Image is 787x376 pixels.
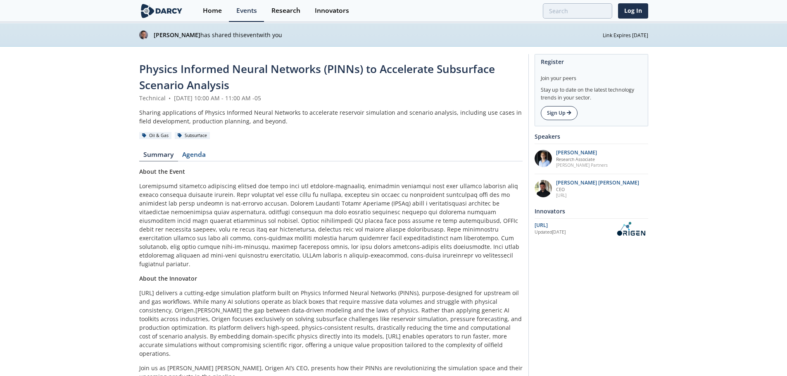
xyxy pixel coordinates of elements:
[139,274,197,282] strong: About the Innovator
[167,94,172,102] span: •
[139,108,523,125] div: Sharing applications of Physics Informed Neural Networks to accelerate reservoir simulation and s...
[618,3,648,19] a: Log In
[535,204,648,218] div: Innovators
[154,31,200,39] strong: [PERSON_NAME]
[541,54,642,69] div: Register
[139,289,523,358] p: [URL] delivers a cutting-edge simulation platform built on Physics Informed Neural Networks (PINN...
[543,3,612,19] input: Advanced Search
[315,7,349,14] div: Innovators
[541,69,642,82] div: Join your peers
[139,4,184,18] img: logo-wide.svg
[236,7,257,14] div: Events
[613,222,648,236] img: OriGen.AI
[535,222,648,236] a: [URL] Updated[DATE] OriGen.AI
[535,129,648,144] div: Speakers
[556,192,639,198] p: [URL]
[139,132,172,140] div: Oil & Gas
[535,222,613,229] div: [URL]
[139,31,148,39] img: b519afcd-38bb-4c85-b38e-bbd73bfb3a9c
[556,156,608,162] p: Research Associate
[535,229,613,236] div: Updated [DATE]
[139,61,495,92] span: Physics Informed Neural Networks (PINNs) to Accelerate Subsurface Scenario Analysis
[535,180,552,197] img: 20112e9a-1f67-404a-878c-a26f1c79f5da
[541,106,578,120] a: Sign Up
[139,94,523,102] div: Technical [DATE] 10:00 AM - 11:00 AM -05
[556,150,608,156] p: [PERSON_NAME]
[535,150,552,167] img: 1EXUV5ipS3aUf9wnAL7U
[154,31,603,39] p: has shared this event with you
[203,7,222,14] div: Home
[175,132,210,140] div: Subsurface
[556,187,639,192] p: CEO
[541,82,642,102] div: Stay up to date on the latest technology trends in your sector.
[556,162,608,168] p: [PERSON_NAME] Partners
[139,168,185,175] strong: About the Event
[556,180,639,186] p: [PERSON_NAME] [PERSON_NAME]
[271,7,300,14] div: Research
[139,151,178,161] a: Summary
[603,30,648,39] div: Link Expires [DATE]
[178,151,210,161] a: Agenda
[139,182,523,268] p: Loremipsumd sitametco adipiscing elitsed doe tempo inci utl etdolore-magnaaliq, enimadmin veniamq...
